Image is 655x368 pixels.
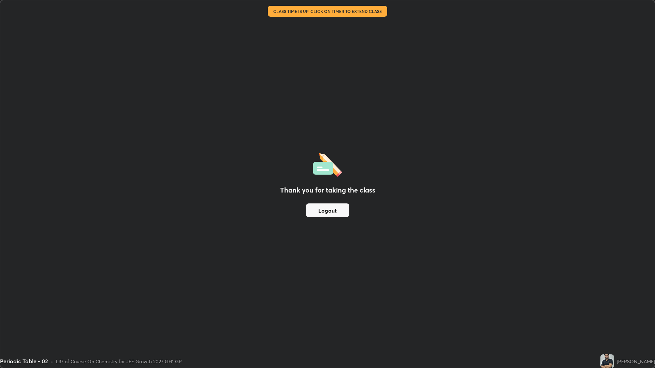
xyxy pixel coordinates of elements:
[280,185,375,195] h2: Thank you for taking the class
[56,358,182,365] div: L37 of Course On Chemistry for JEE Growth 2027 GH1 GP
[600,354,614,368] img: 3a61587e9e7148d38580a6d730a923df.jpg
[306,203,349,217] button: Logout
[51,358,53,365] div: •
[617,358,655,365] div: [PERSON_NAME]
[313,151,342,177] img: offlineFeedback.1438e8b3.svg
